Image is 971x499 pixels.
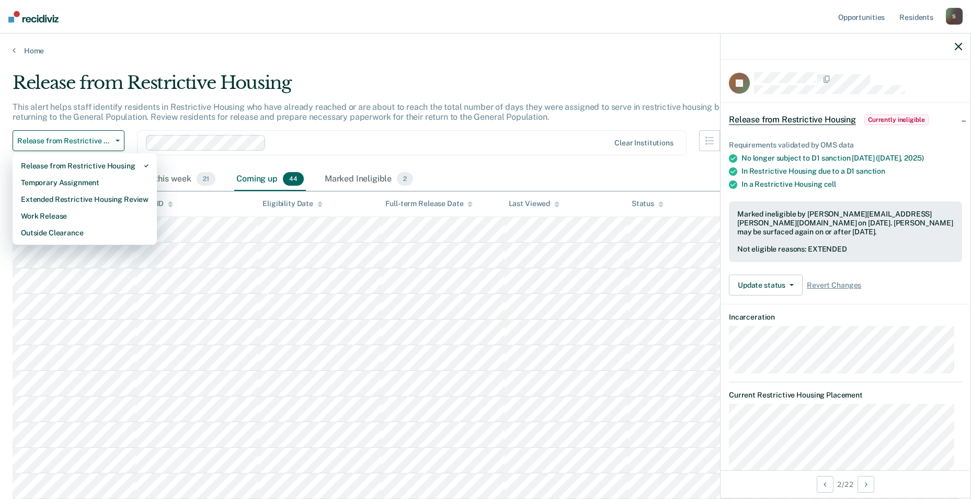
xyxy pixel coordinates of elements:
[385,199,473,208] div: Full-term Release Date
[729,391,962,400] dt: Current Restrictive Housing Placement
[17,137,111,145] span: Release from Restrictive Housing
[817,476,833,493] button: Previous Opportunity
[21,174,148,191] div: Temporary Assignment
[721,470,970,498] div: 2 / 22
[283,172,304,186] span: 44
[8,11,59,22] img: Recidiviz
[729,275,803,296] button: Update status
[21,224,148,241] div: Outside Clearance
[234,168,306,191] div: Coming up
[741,180,962,189] div: In a Restrictive Housing
[397,172,413,186] span: 2
[858,476,874,493] button: Next Opportunity
[509,199,559,208] div: Last Viewed
[632,199,664,208] div: Status
[741,167,962,176] div: In Restrictive Housing due to a D1
[13,46,958,55] a: Home
[946,8,963,25] div: S
[21,208,148,224] div: Work Release
[721,103,970,137] div: Release from Restrictive HousingCurrently ineligible
[737,245,954,254] div: Not eligible reasons: EXTENDED
[737,210,954,236] div: Marked ineligible by [PERSON_NAME][EMAIL_ADDRESS][PERSON_NAME][DOMAIN_NAME] on [DATE]. [PERSON_NA...
[13,102,739,122] p: This alert helps staff identify residents in Restrictive Housing who have already reached or are ...
[856,167,885,175] span: sanction
[824,180,836,188] span: cell
[807,281,861,290] span: Revert Changes
[197,172,215,186] span: 21
[729,313,962,322] dt: Incarceration
[729,141,962,150] div: Requirements validated by OMS data
[323,168,416,191] div: Marked Ineligible
[21,191,148,208] div: Extended Restrictive Housing Review
[136,168,218,191] div: Due this week
[741,154,962,163] div: No longer subject to D1 sanction [DATE] ([DATE],
[729,115,856,125] span: Release from Restrictive Housing
[13,72,741,102] div: Release from Restrictive Housing
[262,199,323,208] div: Eligibility Date
[904,154,923,162] span: 2025)
[21,157,148,174] div: Release from Restrictive Housing
[614,139,673,148] div: Clear institutions
[864,115,929,125] span: Currently ineligible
